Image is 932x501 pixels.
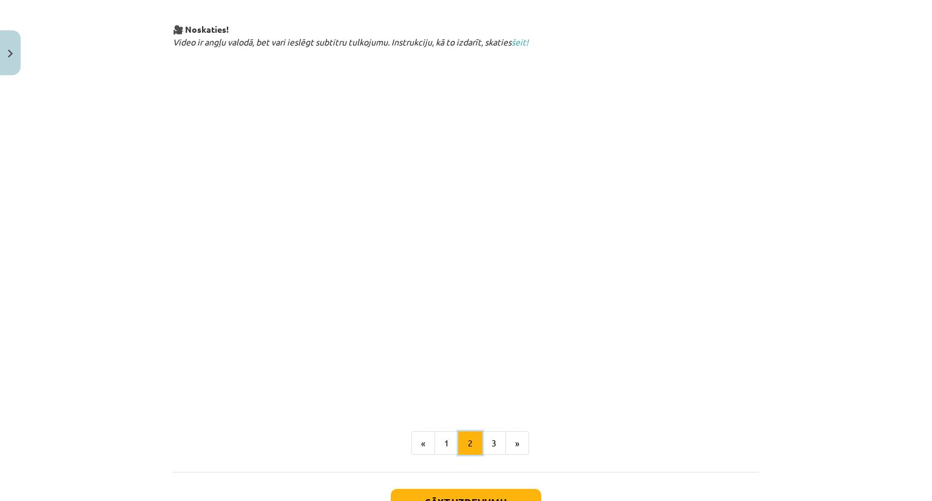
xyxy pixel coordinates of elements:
[8,50,13,58] img: icon-close-lesson-0947bae3869378f0d4975bcd49f059093ad1ed9edebbc8119c70593378902aed.svg
[173,36,528,47] em: Video ir angļu valodā, bet vari ieslēgt subtitru tulkojumu. Instrukciju, kā to izdarīt, skaties
[482,431,506,456] button: 3
[173,24,229,35] strong: 🎥 Noskaties!
[434,431,459,456] button: 1
[411,431,435,456] button: «
[512,36,528,47] a: šeit!
[458,431,482,456] button: 2
[505,431,529,456] button: »
[173,431,759,456] nav: Page navigation example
